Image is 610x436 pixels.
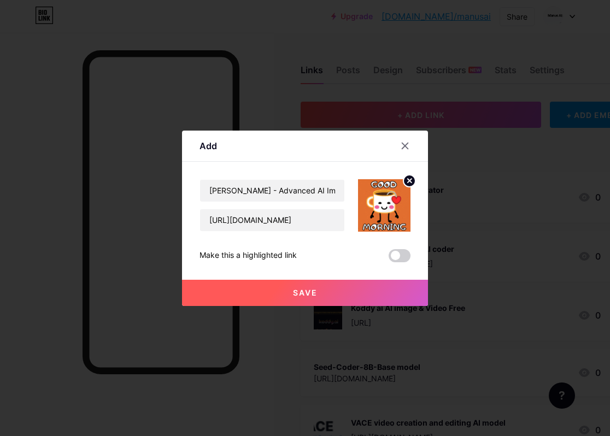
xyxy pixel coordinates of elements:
[293,288,318,297] span: Save
[200,209,344,231] input: URL
[200,180,344,202] input: Title
[182,280,428,306] button: Save
[200,249,297,262] div: Make this a highlighted link
[358,179,410,232] img: link_thumbnail
[200,139,217,152] div: Add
